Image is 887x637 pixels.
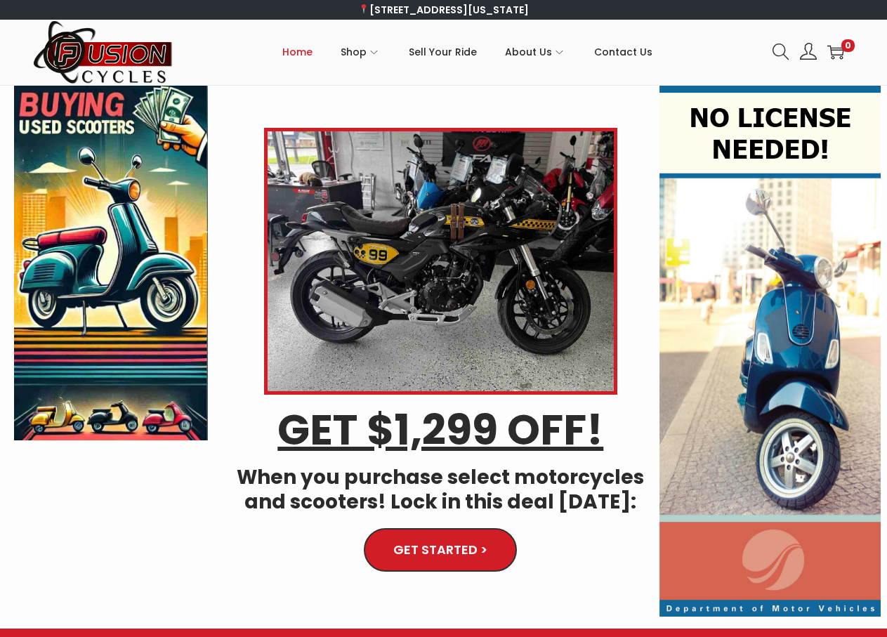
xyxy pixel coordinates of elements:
span: About Us [505,34,552,70]
h4: When you purchase select motorcycles and scooters! Lock in this deal [DATE]: [229,465,652,514]
nav: Primary navigation [173,20,762,84]
img: 📍 [359,4,369,14]
a: GET STARTED > [364,528,517,572]
span: Contact Us [594,34,652,70]
span: Shop [341,34,367,70]
span: Sell Your Ride [409,34,477,70]
a: Home [282,20,313,84]
a: Shop [341,20,381,84]
span: GET STARTED > [393,544,487,556]
a: Contact Us [594,20,652,84]
a: About Us [505,20,566,84]
a: 0 [827,44,844,60]
u: GET $1,299 OFF! [277,400,603,459]
a: [STREET_ADDRESS][US_STATE] [358,3,529,17]
span: Home [282,34,313,70]
a: Sell Your Ride [409,20,477,84]
img: Woostify retina logo [33,20,173,85]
